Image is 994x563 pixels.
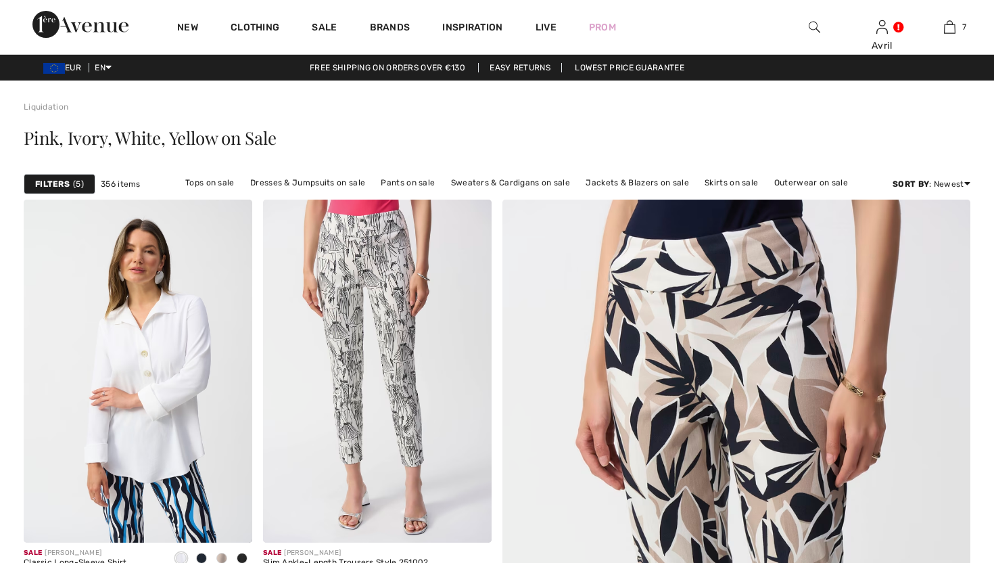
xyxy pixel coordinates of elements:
[698,174,765,192] a: Skirts on sale
[876,19,888,35] img: My Info
[767,174,855,192] a: Outerwear on sale
[24,126,277,150] span: Pink, Ivory, White, Yellow on Sale
[43,63,87,72] span: EUR
[478,63,562,72] a: Easy Returns
[442,22,502,36] span: Inspiration
[243,174,372,192] a: Dresses & Jumpsuits on sale
[944,19,955,35] img: My Bag
[564,63,695,72] a: Lowest Price Guarantee
[263,549,281,557] span: Sale
[24,200,252,543] img: Classic Long-Sleeve Shirt Style 251079. Vanilla 30
[24,548,160,558] div: [PERSON_NAME]
[876,20,888,33] a: Sign In
[893,178,970,190] div: : Newest
[893,179,929,189] strong: Sort By
[177,22,198,36] a: New
[231,22,279,36] a: Clothing
[370,22,410,36] a: Brands
[849,39,915,53] div: Avril
[73,178,84,190] span: 5
[916,19,983,35] a: 7
[589,20,616,35] a: Prom
[32,11,128,38] img: 1ère Avenue
[312,22,337,36] a: Sale
[95,63,112,72] span: EN
[35,178,70,190] strong: Filters
[263,200,492,543] img: Slim Ankle-Length Trousers Style 251002. Vanilla/Black
[809,19,820,35] img: search the website
[962,21,966,33] span: 7
[374,174,442,192] a: Pants on sale
[579,174,696,192] a: Jackets & Blazers on sale
[263,548,429,558] div: [PERSON_NAME]
[299,63,476,72] a: Free shipping on orders over €130
[179,174,241,192] a: Tops on sale
[444,174,577,192] a: Sweaters & Cardigans on sale
[24,549,42,557] span: Sale
[536,20,557,35] a: Live
[43,63,65,74] img: Euro
[24,102,68,112] a: Liquidation
[101,178,141,190] span: 356 items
